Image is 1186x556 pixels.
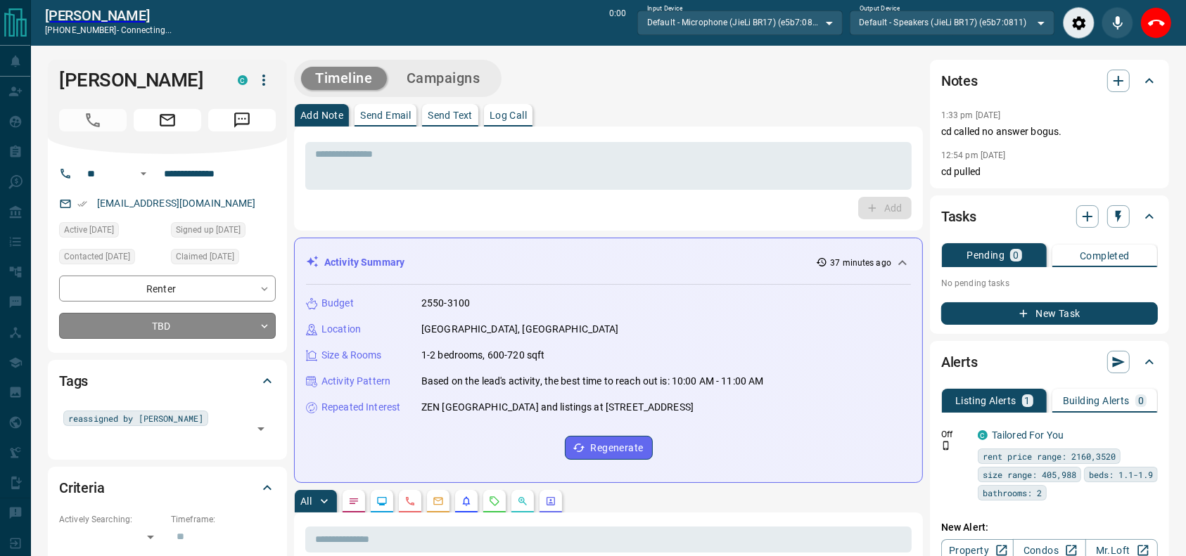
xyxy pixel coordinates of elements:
h2: Tags [59,370,88,392]
h2: Notes [941,70,978,92]
p: 1-2 bedrooms, 600-720 sqft [421,348,544,363]
p: Log Call [490,110,527,120]
p: Size & Rooms [321,348,382,363]
svg: Requests [489,496,500,507]
div: Fri Jun 20 2025 [171,249,276,269]
div: Default - Speakers (JieLi BR17) (e5b7:0811) [850,11,1054,34]
p: Pending [967,250,1005,260]
div: Default - Microphone (JieLi BR17) (e5b7:0811) [637,11,842,34]
div: condos.ca [978,430,988,440]
span: reassigned by [PERSON_NAME] [68,411,203,425]
div: Renter [59,276,276,302]
span: Email [134,109,201,131]
div: Mute [1102,7,1133,39]
div: Activity Summary37 minutes ago [306,250,911,276]
p: Listing Alerts [955,396,1016,406]
svg: Agent Actions [545,496,556,507]
div: Criteria [59,471,276,505]
svg: Notes [348,496,359,507]
div: Thu Jun 26 2025 [59,249,164,269]
span: size range: 405,988 [983,467,1076,481]
svg: Opportunities [517,496,528,507]
p: New Alert: [941,520,1158,535]
div: Audio Settings [1063,7,1095,39]
button: Open [251,419,271,439]
span: Message [208,109,276,131]
div: Tags [59,364,276,398]
span: Contacted [DATE] [64,250,130,264]
p: Repeated Interest [321,400,400,415]
p: Send Text [428,110,473,120]
span: Signed up [DATE] [176,223,241,237]
label: Input Device [647,4,683,13]
p: [PHONE_NUMBER] - [45,24,172,37]
button: Timeline [301,67,387,90]
a: [EMAIL_ADDRESS][DOMAIN_NAME] [97,198,256,209]
p: 1:33 pm [DATE] [941,110,1001,120]
p: 0 [1013,250,1019,260]
p: Budget [321,296,354,311]
button: Open [135,165,152,182]
svg: Lead Browsing Activity [376,496,388,507]
span: Claimed [DATE] [176,250,234,264]
p: Actively Searching: [59,513,164,526]
p: [GEOGRAPHIC_DATA], [GEOGRAPHIC_DATA] [421,322,619,337]
p: 37 minutes ago [830,257,891,269]
span: beds: 1.1-1.9 [1089,467,1153,481]
p: ZEN [GEOGRAPHIC_DATA] and listings at [STREET_ADDRESS] [421,400,694,415]
button: Regenerate [565,436,653,460]
h2: Alerts [941,351,978,373]
p: 12:54 pm [DATE] [941,150,1006,160]
p: Location [321,322,361,337]
div: Mon Nov 02 2020 [171,222,276,242]
p: Completed [1080,251,1130,261]
p: Add Note [300,110,343,120]
span: connecting... [121,25,172,35]
p: 1 [1025,396,1031,406]
p: cd called no answer bogus. [941,124,1158,139]
span: Active [DATE] [64,223,114,237]
p: 0 [1138,396,1144,406]
div: condos.ca [238,75,248,85]
a: [PERSON_NAME] [45,7,172,24]
p: Building Alerts [1063,396,1130,406]
div: Sat Aug 09 2025 [59,222,164,242]
a: Tailored For You [992,429,1064,441]
p: Send Email [360,110,411,120]
p: Off [941,428,969,441]
svg: Push Notification Only [941,441,951,451]
svg: Listing Alerts [461,496,472,507]
p: No pending tasks [941,273,1158,294]
p: Based on the lead's activity, the best time to reach out is: 10:00 AM - 11:00 AM [421,374,764,389]
div: End Call [1140,7,1172,39]
button: Campaigns [393,67,495,90]
button: New Task [941,302,1158,325]
p: 0:00 [609,7,626,39]
h2: Tasks [941,205,976,228]
p: Timeframe: [171,513,276,526]
div: Notes [941,64,1158,98]
p: cd pulled [941,164,1158,179]
svg: Calls [404,496,416,507]
p: Activity Pattern [321,374,390,389]
h2: Criteria [59,477,105,499]
span: bathrooms: 2 [983,486,1042,500]
svg: Emails [433,496,444,507]
div: Alerts [941,345,1158,379]
label: Output Device [860,4,900,13]
p: All [300,496,312,506]
div: TBD [59,313,276,339]
div: Tasks [941,200,1158,233]
h1: [PERSON_NAME] [59,69,217,91]
span: Call [59,109,127,131]
p: Activity Summary [324,255,404,270]
p: 2550-3100 [421,296,470,311]
svg: Email Verified [77,199,87,209]
span: rent price range: 2160,3520 [983,449,1116,463]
